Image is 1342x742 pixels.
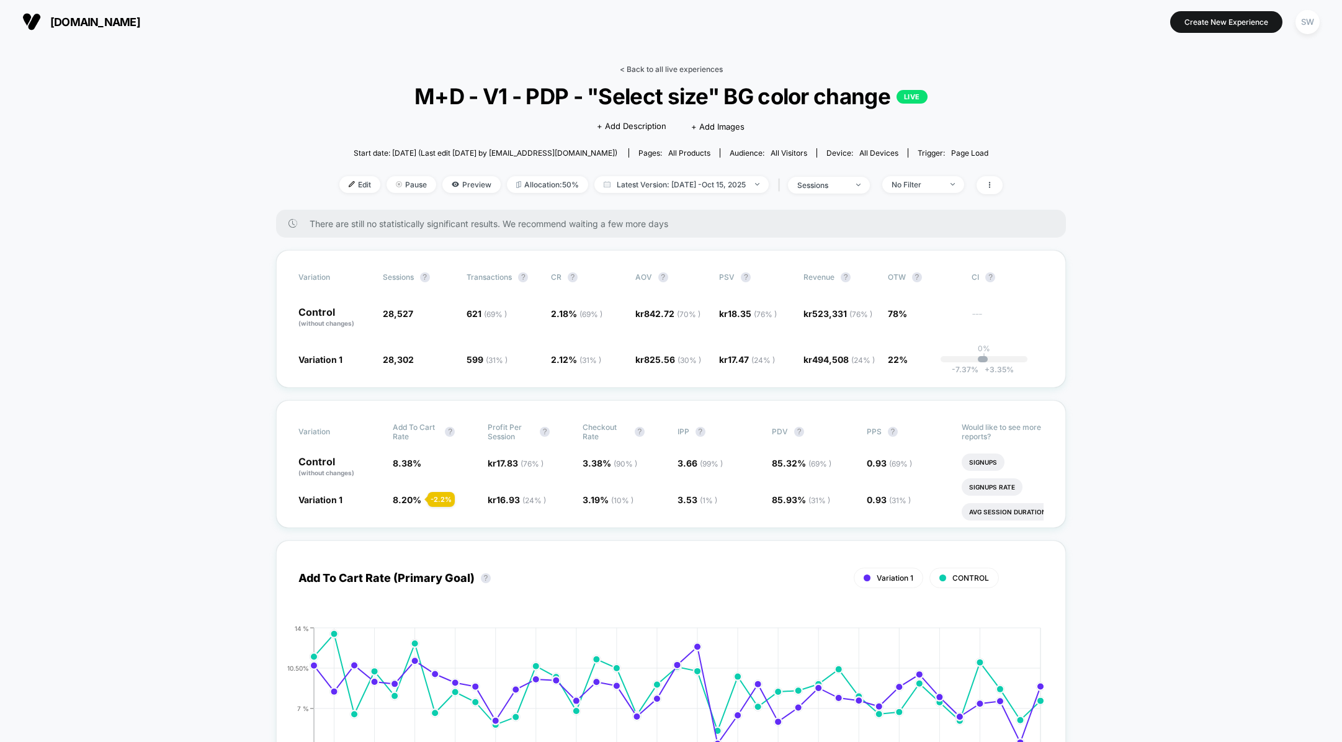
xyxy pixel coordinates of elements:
span: CONTROL [952,573,989,583]
span: 523,331 [812,308,872,319]
p: Would like to see more reports? [962,422,1044,441]
button: ? [794,427,804,437]
span: IPP [678,427,689,436]
span: 16.93 [496,494,546,505]
span: ( 24 % ) [751,355,775,365]
button: ? [658,272,668,282]
p: Control [298,457,381,478]
span: [DOMAIN_NAME] [50,16,140,29]
tspan: 10.50% [287,664,309,671]
span: ( 1 % ) [700,496,717,505]
img: calendar [604,181,611,187]
span: Variation [298,422,367,441]
div: sessions [797,181,847,190]
button: ? [445,427,455,437]
span: kr [635,354,701,365]
span: Variation 1 [877,573,913,583]
span: (without changes) [298,320,354,327]
span: ( 24 % ) [851,355,875,365]
span: 85.93 % [772,494,830,505]
div: No Filter [892,180,941,189]
span: ( 30 % ) [678,355,701,365]
span: ( 76 % ) [521,459,544,468]
button: ? [888,427,898,437]
span: 2.12 % [551,354,601,365]
span: 0.93 [867,494,911,505]
button: SW [1292,9,1323,35]
span: ( 69 % ) [808,459,831,468]
span: Start date: [DATE] (Last edit [DATE] by [EMAIL_ADDRESS][DOMAIN_NAME]) [354,148,617,158]
span: 621 [467,308,507,319]
span: ( 31 % ) [486,355,508,365]
span: Profit Per Session [488,422,534,441]
span: --- [972,310,1044,328]
button: ? [540,427,550,437]
div: Audience: [730,148,807,158]
button: ? [696,427,705,437]
tspan: 14 % [295,624,309,632]
img: Visually logo [22,12,41,31]
span: 3.53 [678,494,717,505]
span: PPS [867,427,882,436]
span: Add To Cart Rate [393,422,439,441]
span: + [985,365,990,374]
span: 28,527 [383,308,413,319]
span: Variation 1 [298,494,342,505]
span: + Add Description [597,120,666,133]
button: ? [635,427,645,437]
span: CR [551,272,561,282]
span: AOV [635,272,652,282]
li: Signups Rate [962,478,1022,496]
span: Device: [816,148,908,158]
span: 8.38 % [393,458,421,468]
span: | [775,176,788,194]
div: Pages: [638,148,710,158]
span: Latest Version: [DATE] - Oct 15, 2025 [594,176,769,193]
img: end [755,183,759,185]
span: 22% [888,354,908,365]
span: ( 69 % ) [484,310,507,319]
span: PDV [772,427,788,436]
li: Signups [962,454,1004,471]
span: Variation [298,272,367,282]
p: | [983,353,985,362]
span: 3.66 [678,458,723,468]
button: ? [420,272,430,282]
span: Preview [442,176,501,193]
span: ( 31 % ) [808,496,830,505]
span: 78% [888,308,907,319]
span: 3.38 % [583,458,637,468]
span: Checkout Rate [583,422,629,441]
span: 842.72 [644,308,700,319]
span: kr [488,458,544,468]
span: all devices [859,148,898,158]
span: 8.20 % [393,494,421,505]
span: 17.83 [496,458,544,468]
p: 0% [978,344,990,353]
p: LIVE [897,90,928,104]
span: ( 99 % ) [700,459,723,468]
img: end [396,181,402,187]
span: PSV [719,272,735,282]
span: kr [719,354,775,365]
img: end [951,183,955,185]
button: Create New Experience [1170,11,1282,33]
span: Revenue [803,272,834,282]
span: (without changes) [298,469,354,476]
span: all products [668,148,710,158]
span: Transactions [467,272,512,282]
tspan: 7 % [297,704,309,712]
span: Sessions [383,272,414,282]
span: All Visitors [771,148,807,158]
span: ( 76 % ) [754,310,777,319]
button: ? [841,272,851,282]
span: 825.56 [644,354,701,365]
span: There are still no statistically significant results. We recommend waiting a few more days [310,218,1041,229]
button: ? [741,272,751,282]
span: OTW [888,272,956,282]
img: end [856,184,861,186]
a: < Back to all live experiences [620,65,723,74]
span: 2.18 % [551,308,602,319]
span: ( 90 % ) [614,459,637,468]
span: 3.19 % [583,494,633,505]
